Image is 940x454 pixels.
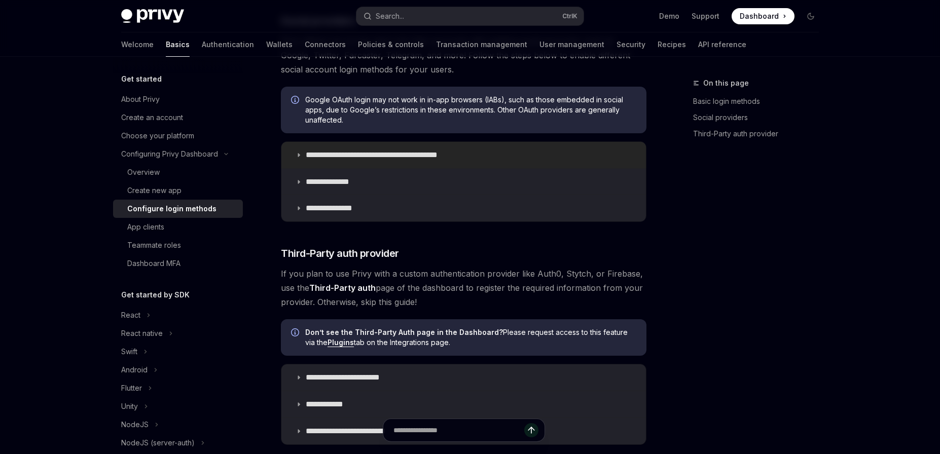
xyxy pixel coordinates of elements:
div: Swift [121,346,137,358]
span: Dashboard [740,11,779,21]
a: Recipes [658,32,686,57]
button: Toggle Flutter section [113,379,243,397]
div: Configuring Privy Dashboard [121,148,218,160]
strong: Don’t see the Third-Party Auth page in the Dashboard? [305,328,503,336]
a: Teammate roles [113,236,243,254]
a: Configure login methods [113,200,243,218]
a: Dashboard [732,8,794,24]
div: About Privy [121,93,160,105]
span: On this page [703,77,749,89]
a: Connectors [305,32,346,57]
div: Configure login methods [127,203,216,215]
a: Basic login methods [693,93,827,109]
div: NodeJS (server-auth) [121,437,195,449]
button: Toggle Configuring Privy Dashboard section [113,145,243,163]
div: Choose your platform [121,130,194,142]
span: Third-Party auth provider [281,246,399,260]
a: Policies & controls [358,32,424,57]
div: NodeJS [121,419,149,431]
button: Toggle dark mode [803,8,819,24]
input: Ask a question... [393,419,524,441]
button: Toggle React section [113,306,243,324]
div: Create an account [121,111,183,124]
a: Dashboard MFA [113,254,243,273]
div: Dashboard MFA [127,257,180,270]
div: React native [121,327,163,339]
button: Toggle NodeJS (server-auth) section [113,434,243,452]
div: App clients [127,221,164,233]
div: Teammate roles [127,239,181,251]
a: Basics [166,32,190,57]
div: React [121,309,140,321]
a: App clients [113,218,243,236]
button: Toggle NodeJS section [113,415,243,434]
h5: Get started by SDK [121,289,190,301]
a: Demo [659,11,679,21]
button: Send message [524,423,538,437]
button: Toggle Android section [113,361,243,379]
a: User management [539,32,604,57]
div: Unity [121,400,138,412]
a: Third-Party auth provider [693,126,827,142]
a: API reference [698,32,746,57]
div: Flutter [121,382,142,394]
a: About Privy [113,90,243,108]
svg: Info [291,328,301,338]
span: Please request access to this feature via the tab on the Integrations page. [305,327,636,348]
a: Overview [113,163,243,181]
a: Transaction management [436,32,527,57]
strong: Third-Party auth [309,283,376,293]
a: Create new app [113,181,243,200]
span: Google OAuth login may not work in in-app browsers (IABs), such as those embedded in social apps,... [305,95,636,125]
button: Toggle Unity section [113,397,243,415]
span: Ctrl K [562,12,577,20]
a: Welcome [121,32,154,57]
a: Plugins [328,338,354,347]
a: Choose your platform [113,127,243,145]
button: Open search [356,7,584,25]
div: Android [121,364,148,376]
span: If you plan to use Privy with a custom authentication provider like Auth0, Stytch, or Firebase, u... [281,267,646,309]
div: Overview [127,166,160,178]
a: Social providers [693,109,827,126]
img: dark logo [121,9,184,23]
svg: Info [291,96,301,106]
a: Wallets [266,32,293,57]
a: Create an account [113,108,243,127]
a: Security [617,32,645,57]
h5: Get started [121,73,162,85]
a: Authentication [202,32,254,57]
div: Create new app [127,184,182,197]
button: Toggle React native section [113,324,243,343]
a: Support [692,11,719,21]
div: Search... [376,10,404,22]
button: Toggle Swift section [113,343,243,361]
